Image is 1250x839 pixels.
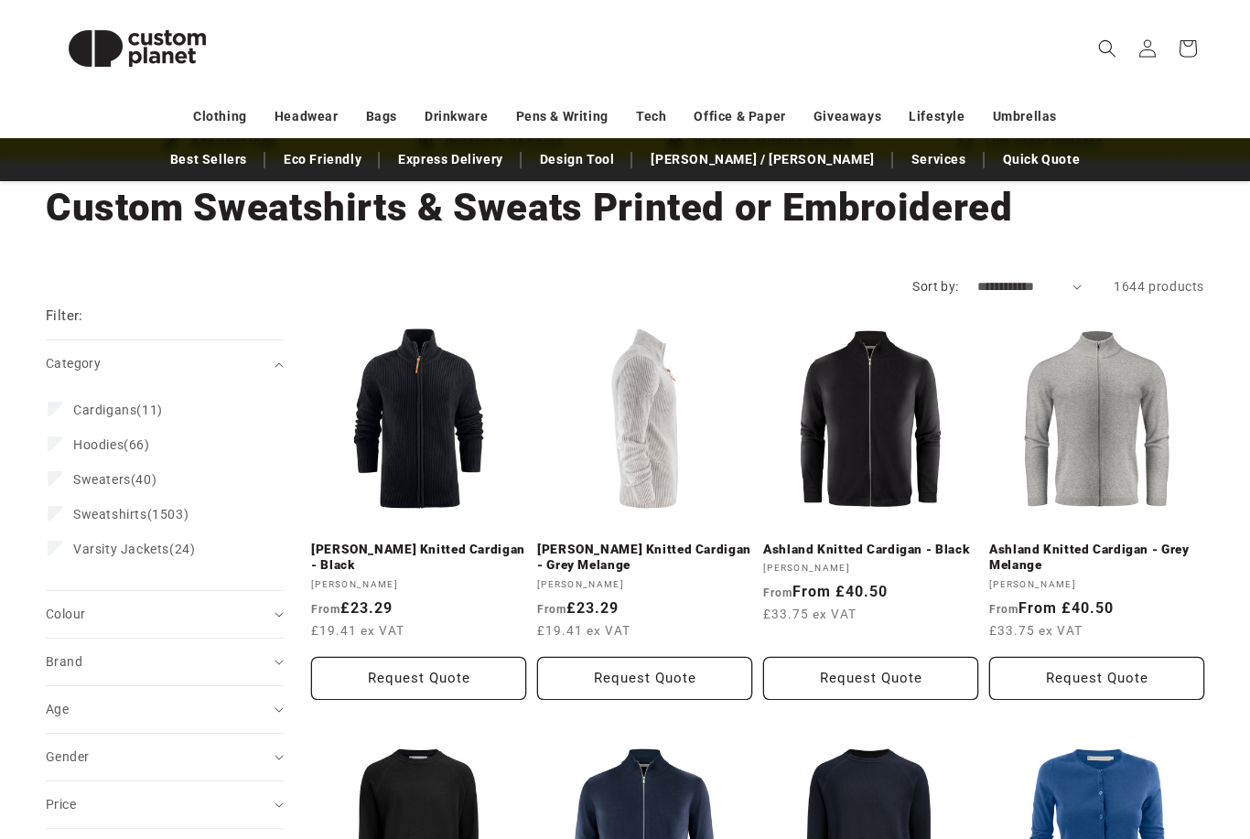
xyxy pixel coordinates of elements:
[636,101,666,133] a: Tech
[531,144,624,176] a: Design Tool
[902,144,975,176] a: Services
[73,507,147,522] span: Sweatshirts
[73,436,150,453] span: (66)
[275,144,371,176] a: Eco Friendly
[46,591,284,638] summary: Colour (0 selected)
[46,797,76,812] span: Price
[46,639,284,685] summary: Brand (0 selected)
[1114,279,1204,294] span: 1644 products
[537,542,752,574] a: [PERSON_NAME] Knitted Cardigan - Grey Melange
[912,279,958,294] label: Sort by:
[46,340,284,387] summary: Category (0 selected)
[46,702,69,716] span: Age
[641,144,883,176] a: [PERSON_NAME] / [PERSON_NAME]
[1087,28,1127,69] summary: Search
[73,542,169,556] span: Varsity Jackets
[537,657,752,700] button: Request Quote
[73,402,163,418] span: (11)
[814,101,881,133] a: Giveaways
[73,472,131,487] span: Sweaters
[46,781,284,828] summary: Price
[989,542,1204,574] a: Ashland Knitted Cardigan - Grey Melange
[193,101,247,133] a: Clothing
[46,686,284,733] summary: Age (0 selected)
[73,471,156,488] span: (40)
[311,542,526,574] a: [PERSON_NAME] Knitted Cardigan - Black
[46,306,83,327] h2: Filter:
[763,542,978,558] a: Ashland Knitted Cardigan - Black
[516,101,609,133] a: Pens & Writing
[161,144,256,176] a: Best Sellers
[46,356,101,371] span: Category
[275,101,339,133] a: Headwear
[909,101,964,133] a: Lifestyle
[46,7,229,90] img: Custom Planet
[73,506,189,522] span: (1503)
[73,541,195,557] span: (24)
[763,657,978,700] button: Request Quote
[73,437,124,452] span: Hoodies
[46,734,284,780] summary: Gender (0 selected)
[46,654,82,669] span: Brand
[311,657,526,700] button: Request Quote
[993,101,1057,133] a: Umbrellas
[46,607,85,621] span: Colour
[936,641,1250,839] iframe: Chat Widget
[425,101,488,133] a: Drinkware
[73,403,136,417] span: Cardigans
[994,144,1090,176] a: Quick Quote
[389,144,512,176] a: Express Delivery
[366,101,397,133] a: Bags
[46,183,1204,232] h1: Custom Sweatshirts & Sweats Printed or Embroidered
[694,101,785,133] a: Office & Paper
[46,749,89,764] span: Gender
